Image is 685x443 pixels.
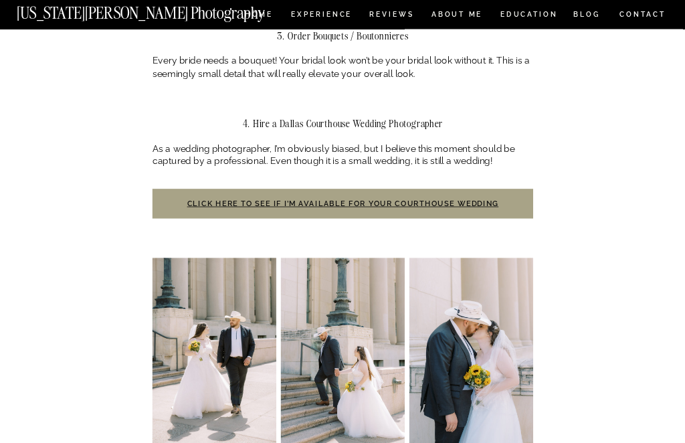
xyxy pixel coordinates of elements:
[153,31,533,41] h2: 3. Order Bouquets / Boutonnieres
[499,11,559,21] a: EDUCATION
[573,11,601,21] a: BLOG
[153,119,533,129] h2: 4. Hire a Dallas Courthouse Wedding Photographer
[369,11,412,21] a: REVIEWS
[431,11,483,21] a: ABOUT ME
[153,143,533,169] p: As a wedding photographer, I’m obviously biased, but I believe this moment should be captured by ...
[153,56,533,81] p: Every bride needs a bouquet! Your bridal look won’t be your bridal look without it. This is a see...
[291,11,351,21] a: Experience
[17,6,303,16] a: [US_STATE][PERSON_NAME] Photography
[619,9,666,21] a: CONTACT
[243,11,276,21] a: HOME
[187,199,499,208] a: Click here to see if I’m available for your courthouse wedding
